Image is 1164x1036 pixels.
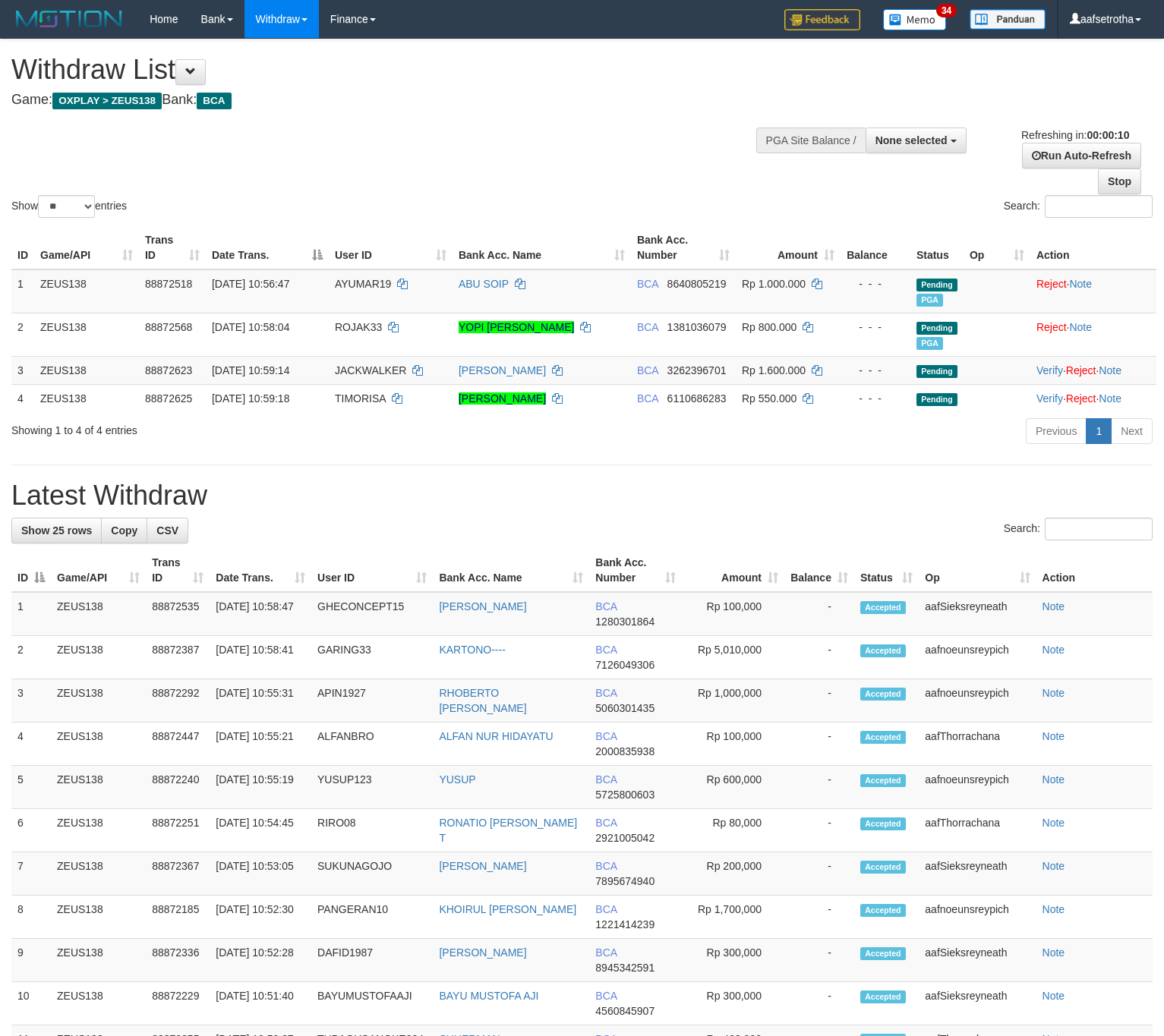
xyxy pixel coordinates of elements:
[1030,384,1156,412] td: · ·
[1036,364,1063,376] a: Verify
[1066,392,1096,405] a: Reject
[210,679,311,723] td: [DATE] 10:55:31
[439,817,577,844] a: RONATIO [PERSON_NAME] T
[595,773,617,786] span: BCA
[210,766,311,809] td: [DATE] 10:55:19
[212,278,289,290] span: [DATE] 10:56:47
[439,946,526,959] a: [PERSON_NAME]
[667,278,727,290] span: Copy 8640805219 to clipboard
[866,128,967,153] button: None selected
[919,766,1036,809] td: aafnoeunsreypich
[34,269,139,313] td: ZEUS138
[1099,364,1121,376] a: Note
[145,278,192,290] span: 88872518
[883,9,947,30] img: Button%20Memo.svg
[11,679,51,723] td: 3
[1030,226,1156,269] th: Action
[11,93,761,108] h4: Game: Bank:
[439,990,538,1002] a: BAYU MUSTOFA AJI
[860,904,906,917] span: Accepted
[311,896,433,939] td: PANGERAN10
[784,592,854,636] td: -
[210,939,311,982] td: [DATE] 10:52:28
[51,852,146,896] td: ZEUS138
[682,723,784,766] td: Rp 100,000
[11,384,34,412] td: 4
[919,896,1036,939] td: aafnoeunsreypich
[311,852,433,896] td: SUKUNAGOJO
[742,364,806,376] span: Rp 1.600.000
[595,789,655,801] span: Copy 5725800603 to clipboard
[212,364,289,376] span: [DATE] 10:59:14
[210,809,311,852] td: [DATE] 10:54:45
[459,392,546,405] a: [PERSON_NAME]
[784,896,854,939] td: -
[139,226,206,269] th: Trans ID: activate to sort column ascending
[682,592,784,636] td: Rp 100,000
[919,982,1036,1025] td: aafSieksreyneath
[11,480,1153,511] h1: Latest Withdraw
[51,766,146,809] td: ZEUS138
[595,990,617,1002] span: BCA
[210,852,311,896] td: [DATE] 10:53:05
[21,524,92,537] span: Show 25 rows
[1043,687,1065,699] a: Note
[1043,644,1065,656] a: Note
[335,392,386,405] span: TIMORISA
[459,278,509,290] a: ABU SOIP
[784,636,854,679] td: -
[595,860,617,872] span: BCA
[595,659,655,671] span: Copy 7126049306 to clipboard
[51,679,146,723] td: ZEUS138
[1043,860,1065,872] a: Note
[784,679,854,723] td: -
[1066,364,1096,376] a: Reject
[936,4,957,17] span: 34
[11,636,51,679] td: 2
[847,276,904,291] div: - - -
[439,903,576,915] a: KHOIRUL [PERSON_NAME]
[51,592,146,636] td: ZEUS138
[147,518,188,543] a: CSV
[784,982,854,1025] td: -
[34,226,139,269] th: Game/API: activate to sort column ascending
[52,93,162,109] span: OXPLAY > ZEUS138
[146,809,210,852] td: 88872251
[459,364,546,376] a: [PERSON_NAME]
[916,393,957,406] span: Pending
[847,391,904,406] div: - - -
[11,809,51,852] td: 6
[916,337,943,350] span: Marked by aafnoeunsreypich
[146,549,210,592] th: Trans ID: activate to sort column ascending
[847,363,904,378] div: - - -
[847,320,904,335] div: - - -
[595,875,655,887] span: Copy 7895674940 to clipboard
[1030,269,1156,313] td: ·
[736,226,841,269] th: Amount: activate to sort column ascending
[11,269,34,313] td: 1
[439,773,475,786] a: YUSUP
[595,946,617,959] span: BCA
[439,600,526,612] a: [PERSON_NAME]
[919,939,1036,982] td: aafSieksreyneath
[1111,418,1153,444] a: Next
[11,226,34,269] th: ID
[1030,356,1156,384] td: · ·
[311,679,433,723] td: APIN1927
[11,313,34,356] td: 2
[919,809,1036,852] td: aafThorrachana
[1036,278,1067,290] a: Reject
[1098,168,1141,194] a: Stop
[916,322,957,335] span: Pending
[311,939,433,982] td: DAFID1987
[637,392,658,405] span: BCA
[784,852,854,896] td: -
[875,134,948,146] span: None selected
[631,226,736,269] th: Bank Acc. Number: activate to sort column ascending
[682,982,784,1025] td: Rp 300,000
[682,896,784,939] td: Rp 1,700,000
[146,766,210,809] td: 88872240
[146,592,210,636] td: 88872535
[11,592,51,636] td: 1
[146,636,210,679] td: 88872387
